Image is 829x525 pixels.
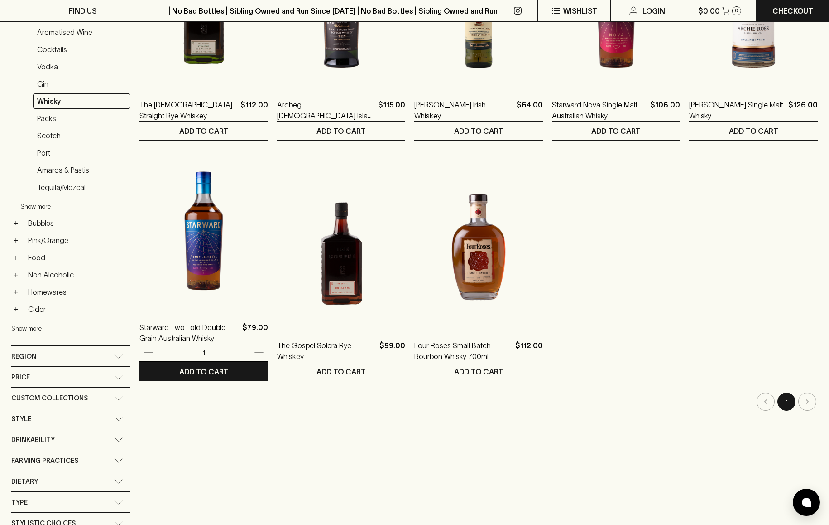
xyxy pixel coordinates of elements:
[517,99,543,121] p: $64.00
[24,267,130,282] a: Non Alcoholic
[139,150,268,308] img: Starward Two Fold Double Grain Australian Whisky
[11,270,20,279] button: +
[316,366,366,377] p: ADD TO CART
[24,233,130,248] a: Pink/Orange
[414,340,512,362] a: Four Roses Small Batch Bourbon Whisky 700ml
[802,498,811,507] img: bubble-icon
[33,128,130,143] a: Scotch
[689,99,785,121] a: [PERSON_NAME] Single Malt Whisky
[33,76,130,92] a: Gin
[11,219,20,228] button: +
[139,362,268,381] button: ADD TO CART
[11,236,20,245] button: +
[698,5,720,16] p: $0.00
[11,429,130,450] div: Drinkability
[729,126,778,136] p: ADD TO CART
[11,413,31,425] span: Style
[69,5,97,16] p: FIND US
[33,145,130,160] a: Port
[11,372,30,383] span: Price
[33,162,130,178] a: Amaros & Pastis
[11,450,130,471] div: Farming Practices
[11,408,130,429] div: Style
[378,99,405,121] p: $115.00
[689,122,818,140] button: ADD TO CART
[139,122,268,140] button: ADD TO CART
[11,319,130,337] button: Show more
[414,99,513,121] a: [PERSON_NAME] Irish Whiskey
[316,126,366,136] p: ADD TO CART
[563,5,598,16] p: Wishlist
[277,340,376,362] a: The Gospel Solera Rye Whiskey
[11,287,20,297] button: +
[277,122,406,140] button: ADD TO CART
[277,168,406,326] img: The Gospel Solera Rye Whiskey
[414,122,543,140] button: ADD TO CART
[33,59,130,74] a: Vodka
[11,476,38,487] span: Dietary
[242,322,268,344] p: $79.00
[11,367,130,387] div: Price
[139,99,237,121] a: The [DEMOGRAPHIC_DATA] Straight Rye Whiskey
[515,340,543,362] p: $112.00
[11,346,130,366] div: Region
[277,99,375,121] a: Ardbeg [DEMOGRAPHIC_DATA] Islay Single Malt Scotch Whisky
[735,8,738,13] p: 0
[139,393,818,411] nav: pagination navigation
[33,42,130,57] a: Cocktails
[24,284,130,300] a: Homewares
[552,122,680,140] button: ADD TO CART
[454,126,503,136] p: ADD TO CART
[11,434,55,446] span: Drinkability
[11,497,28,508] span: Type
[11,351,36,362] span: Region
[193,348,215,358] p: 1
[20,197,139,215] button: Show more
[179,366,229,377] p: ADD TO CART
[24,250,130,265] a: Food
[33,93,130,109] a: Whisky
[33,180,130,195] a: Tequila/Mezcal
[650,99,680,121] p: $106.00
[11,455,78,467] span: Farming Practices
[777,393,795,411] button: page 1
[179,126,229,136] p: ADD TO CART
[11,388,130,408] div: Custom Collections
[591,126,641,136] p: ADD TO CART
[414,168,543,326] img: Four Roses Small Batch Bourbon Whisky 700ml
[552,99,647,121] a: Starward Nova Single Malt Australian Whisky
[240,99,268,121] p: $112.00
[11,305,20,314] button: +
[642,5,665,16] p: Login
[24,215,130,231] a: Bubbles
[11,471,130,491] div: Dietary
[414,362,543,381] button: ADD TO CART
[788,99,818,121] p: $126.00
[11,492,130,512] div: Type
[33,111,130,126] a: Packs
[379,340,405,362] p: $99.00
[139,322,239,344] a: Starward Two Fold Double Grain Australian Whisky
[11,393,88,404] span: Custom Collections
[454,366,503,377] p: ADD TO CART
[277,362,406,381] button: ADD TO CART
[772,5,813,16] p: Checkout
[24,301,130,317] a: Cider
[11,253,20,262] button: +
[33,24,130,40] a: Aromatised Wine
